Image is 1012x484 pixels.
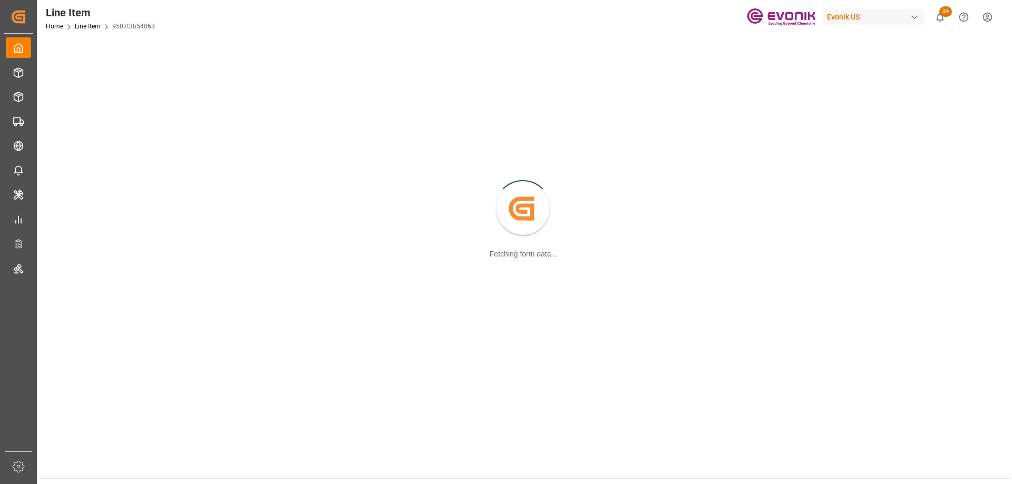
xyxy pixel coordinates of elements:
button: show 24 new notifications [928,5,952,29]
div: Evonik US [823,9,924,25]
button: Evonik US [823,7,928,27]
button: Help Center [952,5,976,29]
span: 24 [939,6,952,17]
img: Evonik-brand-mark-Deep-Purple-RGB.jpeg_1700498283.jpeg [747,8,815,26]
div: Fetching form data... [490,249,557,260]
a: Line Item [75,23,101,30]
a: Home [46,23,63,30]
div: Line Item [46,5,155,21]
